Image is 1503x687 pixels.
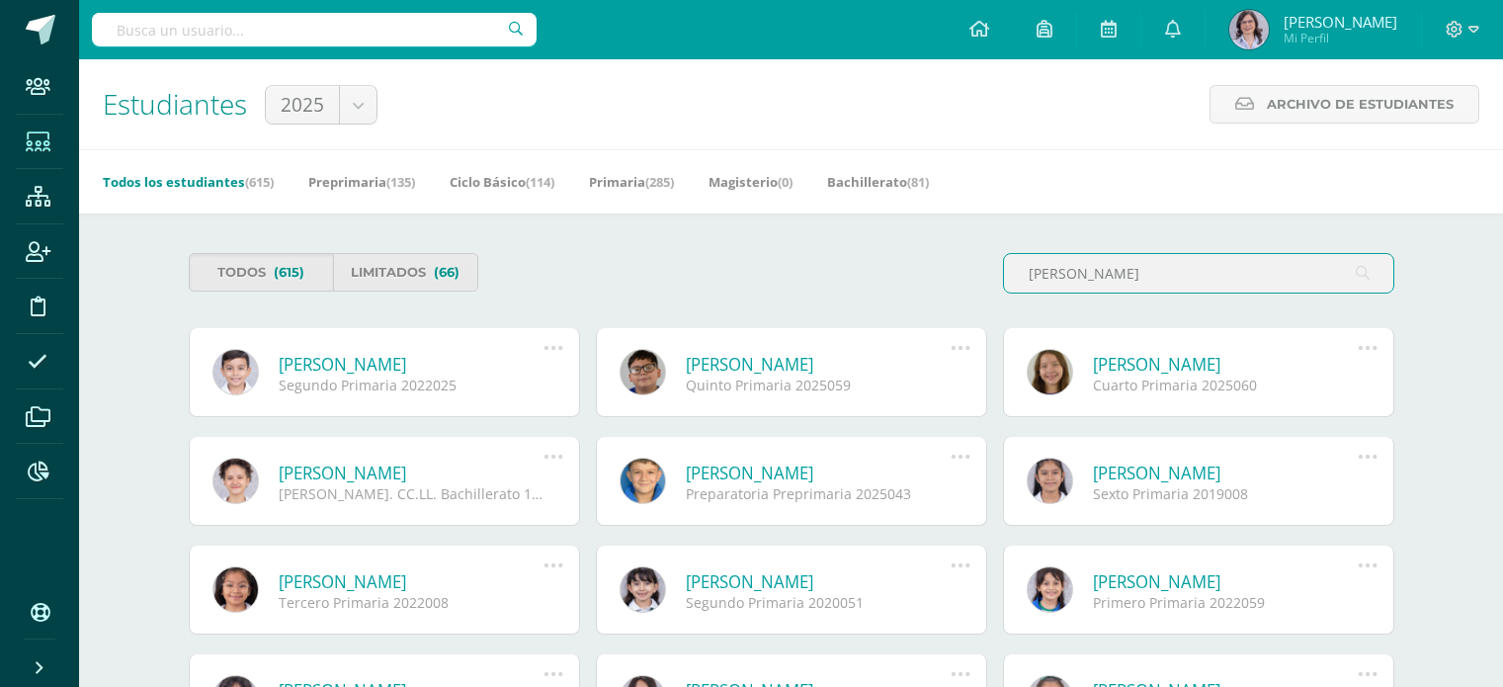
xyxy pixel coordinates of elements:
[526,173,554,191] span: (114)
[333,253,478,292] a: Limitados(66)
[1093,593,1359,612] div: Primero Primaria 2022059
[274,254,304,291] span: (615)
[279,462,544,484] a: [PERSON_NAME]
[279,376,544,394] div: Segundo Primaria 2022025
[279,484,544,503] div: [PERSON_NAME]. CC.LL. Bachillerato 115082
[279,353,544,376] a: [PERSON_NAME]
[778,173,793,191] span: (0)
[281,86,324,124] span: 2025
[92,13,537,46] input: Busca un usuario...
[686,570,952,593] a: [PERSON_NAME]
[1284,12,1397,32] span: [PERSON_NAME]
[827,166,929,198] a: Bachillerato(81)
[266,86,376,124] a: 2025
[686,593,952,612] div: Segundo Primaria 2020051
[103,85,247,123] span: Estudiantes
[686,353,952,376] a: [PERSON_NAME]
[308,166,415,198] a: Preprimaria(135)
[709,166,793,198] a: Magisterio(0)
[450,166,554,198] a: Ciclo Básico(114)
[1093,376,1359,394] div: Cuarto Primaria 2025060
[1284,30,1397,46] span: Mi Perfil
[1229,10,1269,49] img: f37c921fac564a96e10e031383d43c85.png
[686,376,952,394] div: Quinto Primaria 2025059
[686,462,952,484] a: [PERSON_NAME]
[1093,570,1359,593] a: [PERSON_NAME]
[245,173,274,191] span: (615)
[434,254,459,291] span: (66)
[103,166,274,198] a: Todos los estudiantes(615)
[279,570,544,593] a: [PERSON_NAME]
[589,166,674,198] a: Primaria(285)
[386,173,415,191] span: (135)
[1093,484,1359,503] div: Sexto Primaria 2019008
[1267,86,1454,123] span: Archivo de Estudiantes
[279,593,544,612] div: Tercero Primaria 2022008
[1093,462,1359,484] a: [PERSON_NAME]
[686,484,952,503] div: Preparatoria Preprimaria 2025043
[645,173,674,191] span: (285)
[1004,254,1393,293] input: Busca al estudiante aquí...
[1093,353,1359,376] a: [PERSON_NAME]
[189,253,334,292] a: Todos(615)
[1210,85,1479,124] a: Archivo de Estudiantes
[907,173,929,191] span: (81)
